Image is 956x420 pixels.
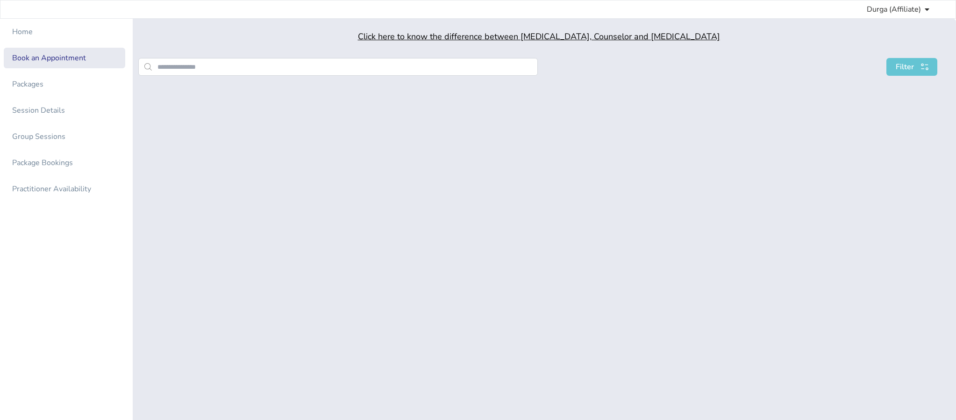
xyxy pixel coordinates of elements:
div: Group Sessions [12,131,65,142]
div: Practitioner Availability [12,183,91,195]
span: Click here to know the difference between [MEDICAL_DATA], Counselor and [MEDICAL_DATA] [358,31,720,42]
div: Book an Appointment [12,52,86,64]
div: Package Bookings [12,157,73,168]
img: search111.svg [918,62,932,72]
div: Home [12,26,33,37]
span: Durga (Affiliate) [867,4,921,15]
div: Packages [12,79,43,90]
span: Filter [896,61,914,72]
div: Session Details [12,105,65,116]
